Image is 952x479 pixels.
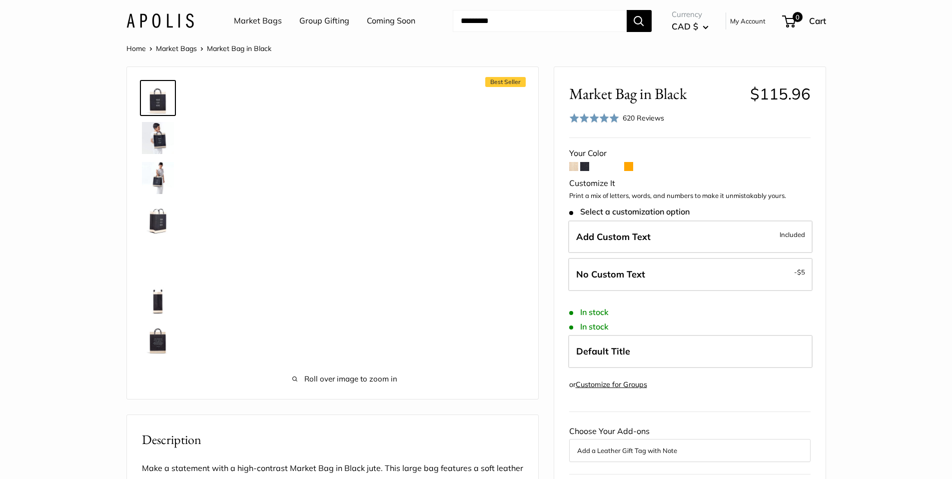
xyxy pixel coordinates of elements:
[569,84,743,103] span: Market Bag in Black
[780,228,805,240] span: Included
[140,80,176,116] a: Market Bag in Black
[569,322,609,331] span: In stock
[568,258,813,291] label: Leave Blank
[140,120,176,156] a: Market Bag in Black
[569,424,811,462] div: Choose Your Add-ons
[156,44,197,53] a: Market Bags
[142,162,174,194] img: Market Bag in Black
[140,280,176,316] a: Market Bag in Black
[126,13,194,28] img: Apolis
[569,176,811,191] div: Customize It
[142,202,174,234] img: Market Bag in Black
[140,200,176,236] a: Market Bag in Black
[569,207,690,216] span: Select a customization option
[569,307,609,317] span: In stock
[576,380,647,389] a: Customize for Groups
[569,146,811,161] div: Your Color
[809,15,826,26] span: Cart
[577,444,803,456] button: Add a Leather Gift Tag with Note
[783,13,826,29] a: 0 Cart
[142,282,174,314] img: Market Bag in Black
[485,77,526,87] span: Best Seller
[672,18,709,34] button: CAD $
[568,335,813,368] label: Default Title
[576,345,630,357] span: Default Title
[569,378,647,391] div: or
[576,231,651,242] span: Add Custom Text
[453,10,627,32] input: Search...
[568,220,813,253] label: Add Custom Text
[142,322,174,354] img: description_Seal of authenticity printed on the backside of every bag.
[750,84,811,103] span: $115.96
[299,13,349,28] a: Group Gifting
[142,82,174,114] img: Market Bag in Black
[794,266,805,278] span: -
[234,13,282,28] a: Market Bags
[140,240,176,276] a: Market Bag in Black
[142,122,174,154] img: Market Bag in Black
[569,191,811,201] p: Print a mix of letters, words, and numbers to make it unmistakably yours.
[207,372,483,386] span: Roll over image to zoom in
[730,15,766,27] a: My Account
[126,42,271,55] nav: Breadcrumb
[672,7,709,21] span: Currency
[367,13,415,28] a: Coming Soon
[140,360,176,396] a: Market Bag in Black
[797,268,805,276] span: $5
[627,10,652,32] button: Search
[792,12,802,22] span: 0
[623,113,664,122] span: 620 Reviews
[142,430,523,449] h2: Description
[576,268,645,280] span: No Custom Text
[207,44,271,53] span: Market Bag in Black
[126,44,146,53] a: Home
[672,21,698,31] span: CAD $
[140,320,176,356] a: description_Seal of authenticity printed on the backside of every bag.
[140,160,176,196] a: Market Bag in Black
